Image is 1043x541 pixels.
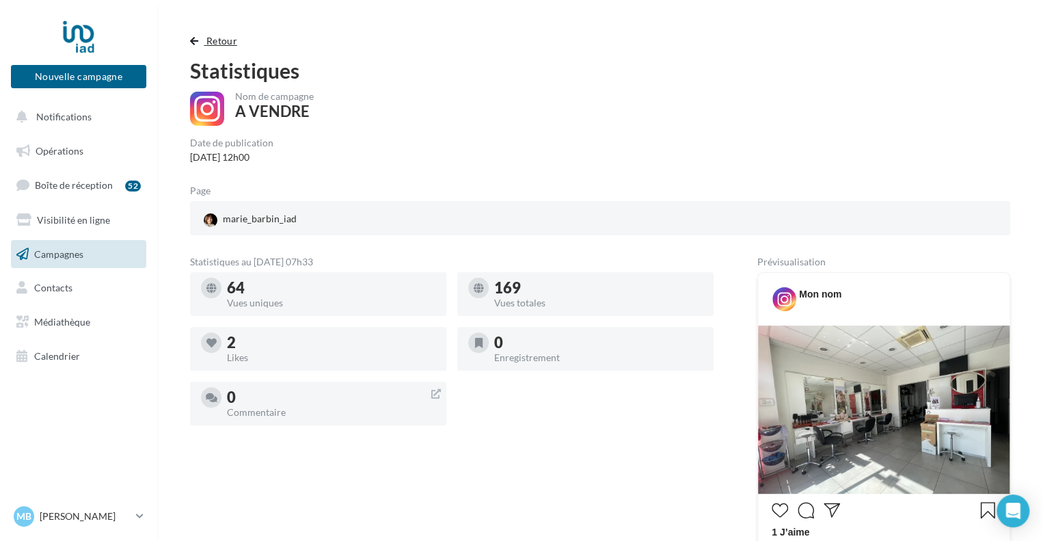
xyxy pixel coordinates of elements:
[206,35,237,47] span: Retour
[494,353,703,362] div: Enregistrement
[8,206,149,235] a: Visibilité en ligne
[772,502,788,518] svg: J’aime
[799,287,841,301] div: Mon nom
[8,170,149,200] a: Boîte de réception52
[227,408,435,417] div: Commentaire
[8,274,149,302] a: Contacts
[11,65,146,88] button: Nouvelle campagne
[36,145,83,157] span: Opérations
[36,111,92,122] span: Notifications
[190,257,714,267] div: Statistiques au [DATE] 07h33
[190,186,221,196] div: Page
[8,342,149,371] a: Calendrier
[125,181,141,192] div: 52
[494,280,703,295] div: 169
[190,150,273,164] div: [DATE] 12h00
[227,298,435,308] div: Vues uniques
[190,138,273,148] div: Date de publication
[227,390,435,405] div: 0
[201,209,299,230] div: marie_barbin_iad
[16,510,31,523] span: MB
[979,502,996,518] svg: Enregistrer
[40,510,131,523] p: [PERSON_NAME]
[34,316,90,328] span: Médiathèque
[8,240,149,269] a: Campagnes
[11,503,146,529] a: MB [PERSON_NAME]
[227,280,435,295] div: 64
[997,494,1029,527] div: Open Intercom Messenger
[494,298,703,308] div: Vues totales
[34,282,72,293] span: Contacts
[201,209,467,230] a: marie_barbin_iad
[227,335,435,350] div: 2
[757,257,1010,267] div: Prévisualisation
[190,33,243,49] button: Retour
[235,92,314,101] div: Nom de campagne
[8,103,144,131] button: Notifications
[8,137,149,166] a: Opérations
[37,214,110,226] span: Visibilité en ligne
[824,502,840,518] svg: Partager la publication
[35,179,113,191] span: Boîte de réception
[494,335,703,350] div: 0
[8,308,149,337] a: Médiathèque
[235,104,310,119] div: A VENDRE
[190,60,1010,81] div: Statistiques
[227,353,435,362] div: Likes
[34,350,80,362] span: Calendrier
[798,502,814,518] svg: Commenter
[34,248,83,259] span: Campagnes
